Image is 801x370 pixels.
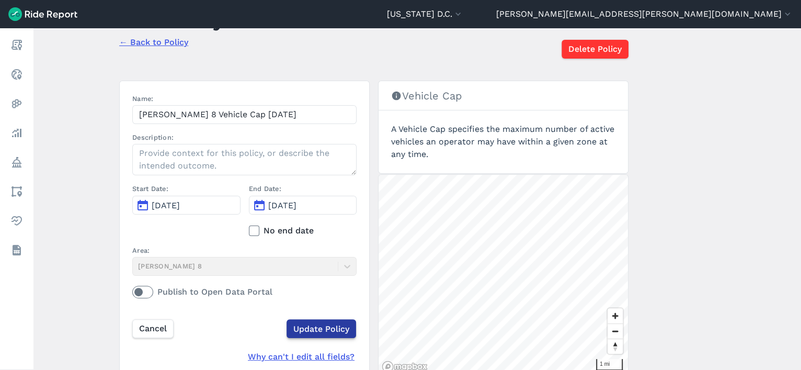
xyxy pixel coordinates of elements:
button: [DATE] [249,196,357,215]
a: Cancel [132,319,174,338]
button: Delete Policy [562,40,628,59]
a: Policy [7,153,26,172]
img: Ride Report [8,7,77,21]
label: Publish to Open Data Portal [132,286,357,298]
a: Datasets [7,241,26,260]
span: [DATE] [268,200,296,210]
button: [US_STATE] D.C. [387,8,463,20]
label: Area: [132,245,357,255]
section: A Vehicle Cap specifies the maximum number of active vehicles an operator may have within a given... [378,81,628,174]
button: [PERSON_NAME][EMAIL_ADDRESS][PERSON_NAME][DOMAIN_NAME] [496,8,793,20]
button: Zoom in [608,308,623,323]
a: Health [7,211,26,230]
a: ← Back to Policy [119,37,188,47]
input: Policy Name [132,105,357,124]
label: Start Date: [132,184,241,194]
a: Areas [7,182,26,201]
a: Analyze [7,124,26,142]
button: Zoom out [608,323,623,339]
a: Heatmaps [7,94,26,113]
span: Delete Policy [568,43,622,55]
label: No end date [249,225,357,237]
button: Reset bearing to north [608,339,623,354]
span: [DATE] [152,200,180,210]
a: Report [7,36,26,54]
div: Why can't I edit all fields? [248,351,357,363]
label: End Date: [249,184,357,194]
input: Update Policy [287,319,356,338]
label: Description: [132,132,357,142]
a: Realtime [7,65,26,84]
label: Name: [132,94,357,104]
h3: Vehicle Cap [379,81,628,110]
button: [DATE] [132,196,241,215]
